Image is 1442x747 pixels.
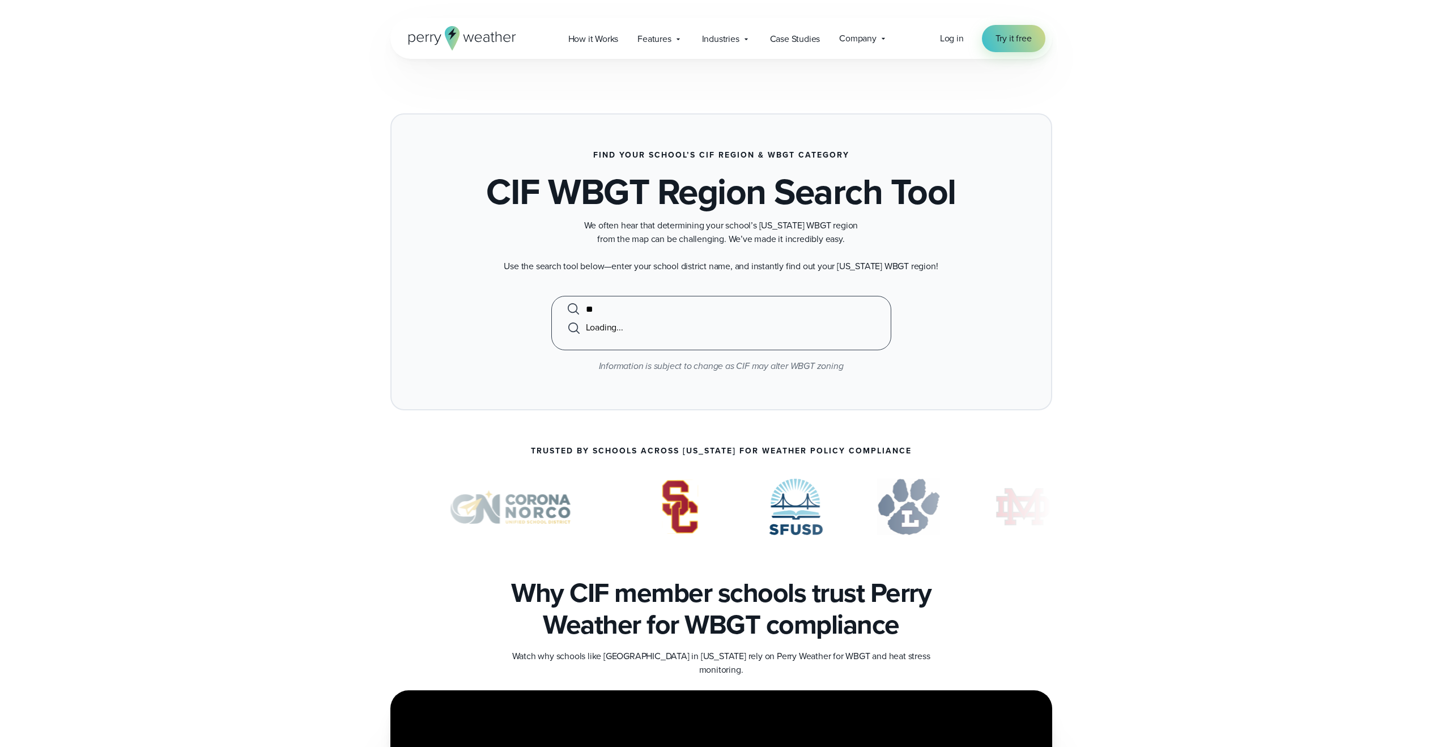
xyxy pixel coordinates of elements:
span: Case Studies [770,32,820,46]
span: Try it free [996,32,1032,45]
p: Trusted by Schools Across [US_STATE] for Weather Policy Compliance [531,447,912,456]
a: How it Works [559,27,628,50]
a: Log in [940,32,964,45]
h3: Why CIF member schools trust Perry Weather for WBGT compliance [390,577,1052,640]
div: 4 of 7 [769,478,823,535]
a: Case Studies [760,27,830,50]
p: Watch why schools like [GEOGRAPHIC_DATA] in [US_STATE] rely on Perry Weather for WBGT and heat st... [495,650,948,677]
h3: Find Your School’s CIF Region & WBGT Category [593,151,849,160]
p: Information is subject to change as CIF may alter WBGT zoning [423,359,1019,373]
div: slideshow [390,478,1052,541]
img: San Fransisco Unified School District [769,478,823,535]
p: Use the search tool below—enter your school district name, and instantly find out your [US_STATE]... [495,260,948,273]
div: 3 of 7 [645,478,715,535]
span: Industries [702,32,739,46]
div: 2 of 7 [429,478,590,535]
img: University-of-Southern-California-USC.svg [645,478,715,535]
img: Corona-Norco-Unified-School-District.svg [429,478,590,535]
span: How it Works [568,32,619,46]
div: 5 of 7 [877,478,940,535]
span: Company [839,32,877,45]
p: We often hear that determining your school’s [US_STATE] WBGT region from the map can be challengi... [495,219,948,246]
li: Loading... [565,318,877,337]
div: 6 of 7 [994,478,1051,535]
span: Features [637,32,671,46]
h1: CIF WBGT Region Search Tool [486,173,956,210]
a: Try it free [982,25,1045,52]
